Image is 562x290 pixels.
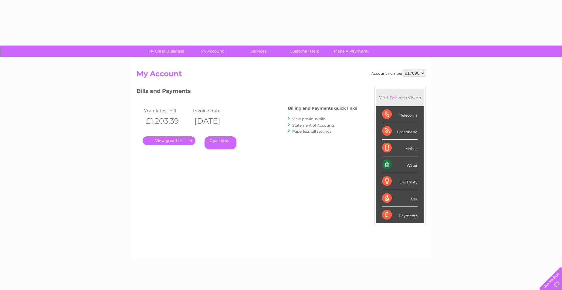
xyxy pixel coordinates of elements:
[382,123,418,140] div: Broadband
[376,89,424,106] div: MY SERVICES
[233,46,283,57] a: Services
[143,107,191,115] td: Your latest bill
[279,46,330,57] a: Customer Help
[382,140,418,156] div: Mobile
[143,136,195,145] a: .
[292,117,326,121] a: View previous bills
[205,136,236,149] a: Pay Here
[292,129,331,134] a: Paperless bill settings
[382,173,418,190] div: Electricity
[137,70,425,81] h2: My Account
[382,106,418,123] div: Telecoms
[191,115,240,127] th: [DATE]
[382,190,418,207] div: Gas
[191,107,240,115] td: Invoice date
[292,123,335,128] a: Statement of Accounts
[288,106,357,111] h4: Billing and Payments quick links
[326,46,376,57] a: Make A Payment
[382,207,418,223] div: Payments
[386,94,398,100] div: LIVE
[141,46,191,57] a: My Clear Business
[143,115,191,127] th: £1,203.39
[371,70,425,77] div: Account number
[187,46,237,57] a: My Account
[137,87,357,97] h3: Bills and Payments
[382,156,418,173] div: Water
